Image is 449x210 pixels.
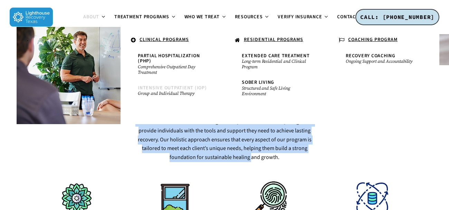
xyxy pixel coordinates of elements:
[346,52,395,59] span: Recovery Coaching
[342,50,419,68] a: Recovery CoachingOngoing Support and Accountability
[23,34,114,46] a: .
[134,50,211,79] a: Partial Hospitalization (PHP)Comprehensive Outpatient Day Treatment
[274,14,333,20] a: Verify Insurance
[130,100,319,162] p: At Lighthouse, we understand that long-term success in addiction treatment requires accountabilit...
[27,36,29,43] span: .
[355,9,439,26] a: CALL: [PHONE_NUMBER]
[235,13,263,20] span: Resources
[238,50,315,73] a: Extended Care TreatmentLong-term Residential and Clinical Program
[79,14,110,20] a: About
[134,82,211,100] a: Intensive Outpatient (IOP)Group and Individual Therapy
[278,13,322,20] span: Verify Insurance
[238,77,315,100] a: Sober LivingStructured and Safe Living Environment
[337,13,359,20] span: Contact
[138,84,207,91] span: Intensive Outpatient (IOP)
[184,13,220,20] span: Who We Treat
[242,86,311,97] small: Structured and Safe Living Environment
[242,59,311,70] small: Long-term Residential and Clinical Program
[333,14,370,20] a: Contact
[138,91,207,96] small: Group and Individual Therapy
[140,36,189,43] u: CLINICAL PROGRAMS
[231,14,274,20] a: Resources
[110,14,180,20] a: Treatment Programs
[346,59,415,64] small: Ongoing Support and Accountability
[360,13,434,20] span: CALL: [PHONE_NUMBER]
[242,52,309,59] span: Extended Care Treatment
[10,8,53,27] img: Lighthouse Recovery Texas
[138,64,207,75] small: Comprehensive Outpatient Day Treatment
[127,34,218,47] a: CLINICAL PROGRAMS
[335,34,426,47] a: COACHING PROGRAM
[138,52,200,64] span: Partial Hospitalization (PHP)
[114,13,169,20] span: Treatment Programs
[231,34,322,47] a: RESIDENTIAL PROGRAMS
[244,36,303,43] u: RESIDENTIAL PROGRAMS
[83,13,99,20] span: About
[348,36,398,43] u: COACHING PROGRAM
[180,14,231,20] a: Who We Treat
[242,79,274,86] span: Sober Living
